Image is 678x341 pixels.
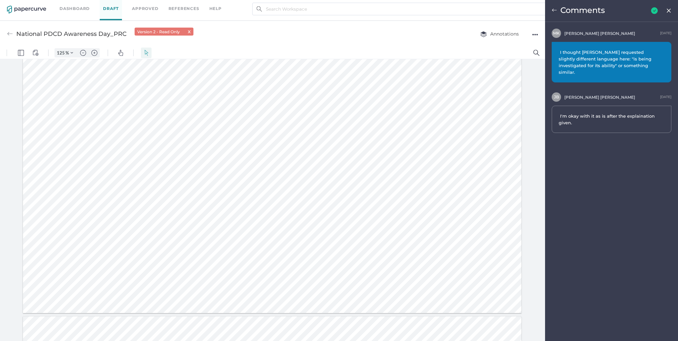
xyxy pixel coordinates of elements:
[480,31,519,37] span: Annotations
[666,8,672,13] img: close.ba28c622.svg
[78,1,88,11] button: Zoom out
[66,1,77,11] button: Zoom Controls
[552,8,557,13] img: left-arrow.b0b58952.svg
[115,1,126,11] button: Pan
[132,5,158,12] a: Approved
[33,3,39,9] img: default-viewcontrols.svg
[257,6,262,12] img: search.bf03fe8b.svg
[141,1,152,11] button: Select
[660,30,671,36] div: [DATE]
[564,95,635,100] span: [PERSON_NAME] [PERSON_NAME]
[252,3,547,15] input: Search Workspace
[554,94,559,99] span: J B
[7,6,46,14] img: papercurve-logo-colour.7244d18c.svg
[16,28,127,40] div: National PDCD Awareness Day_PRC
[30,1,41,11] button: View Controls
[531,1,542,11] button: Search
[143,3,149,9] img: default-select.svg
[533,3,539,9] img: default-magnifying-glass.svg
[209,5,222,12] div: help
[532,30,538,39] div: ●●●
[91,3,97,9] img: default-plus.svg
[7,31,13,37] img: back-arrow-grey.72011ae3.svg
[59,5,90,12] a: Dashboard
[55,3,65,9] input: Set zoom
[80,3,86,9] img: default-minus.svg
[169,5,199,12] a: References
[560,5,605,15] span: Comments
[559,113,656,125] span: I'm okay with it as is after the explaination given.
[118,3,124,9] img: default-pan.svg
[89,1,100,11] button: Zoom in
[18,3,24,9] img: default-leftsidepanel.svg
[559,50,653,75] span: I thought [PERSON_NAME] requested slightly different language here: "is being investigated for it...
[65,3,69,9] span: %
[16,1,26,11] button: Panel
[188,29,191,35] div: x
[660,94,671,100] div: [DATE]
[474,28,525,40] button: Annotations
[564,31,635,36] span: [PERSON_NAME] [PERSON_NAME]
[135,28,193,36] div: Version 2 - Read Only
[70,5,73,7] img: chevron.svg
[480,31,487,37] img: annotation-layers.cc6d0e6b.svg
[651,7,658,14] img: icn-comment-resolved.2fc811b3.svg
[553,31,560,36] span: M K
